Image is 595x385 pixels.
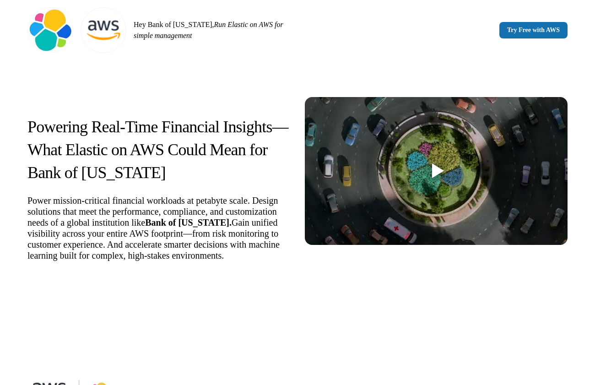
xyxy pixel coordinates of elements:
[27,115,290,184] p: Powering Real-Time Financial Insights—What Elastic on AWS Could Mean for Bank of [US_STATE]
[134,19,294,41] p: Hey Bank of [US_STATE],
[145,217,232,228] strong: Bank of [US_STATE].
[499,22,568,38] a: Try Free with AWS
[134,21,283,39] em: Run Elastic on AWS for simple management
[27,195,290,261] p: Power mission-critical financial workloads at petabyte scale. Design solutions that meet the perf...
